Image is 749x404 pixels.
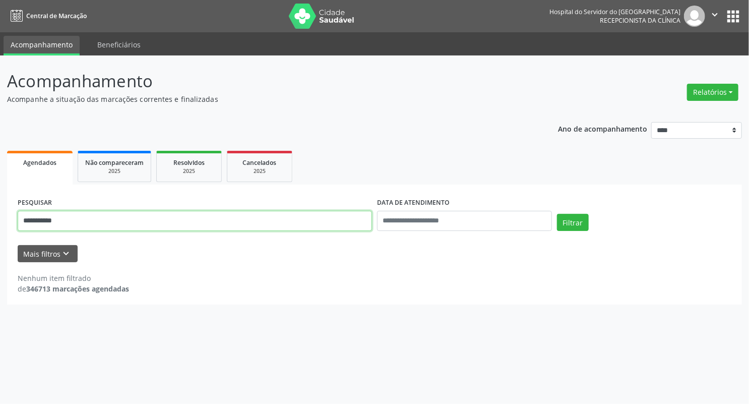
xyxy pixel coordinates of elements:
span: Central de Marcação [26,12,87,20]
span: Recepcionista da clínica [600,16,680,25]
div: Nenhum item filtrado [18,273,129,283]
div: 2025 [164,167,214,175]
span: Agendados [23,158,56,167]
button: Filtrar [557,214,589,231]
a: Acompanhamento [4,36,80,55]
div: de [18,283,129,294]
label: PESQUISAR [18,195,52,211]
button: apps [724,8,742,25]
a: Beneficiários [90,36,148,53]
a: Central de Marcação [7,8,87,24]
span: Cancelados [243,158,277,167]
label: DATA DE ATENDIMENTO [377,195,450,211]
p: Acompanhamento [7,69,522,94]
div: Hospital do Servidor do [GEOGRAPHIC_DATA] [549,8,680,16]
div: 2025 [234,167,285,175]
strong: 346713 marcações agendadas [26,284,129,294]
div: 2025 [85,167,144,175]
i: keyboard_arrow_down [61,248,72,259]
span: Resolvidos [173,158,205,167]
button: Relatórios [687,84,738,101]
p: Ano de acompanhamento [558,122,648,135]
i:  [709,9,720,20]
img: img [684,6,705,27]
span: Não compareceram [85,158,144,167]
button:  [705,6,724,27]
button: Mais filtroskeyboard_arrow_down [18,245,78,263]
p: Acompanhe a situação das marcações correntes e finalizadas [7,94,522,104]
